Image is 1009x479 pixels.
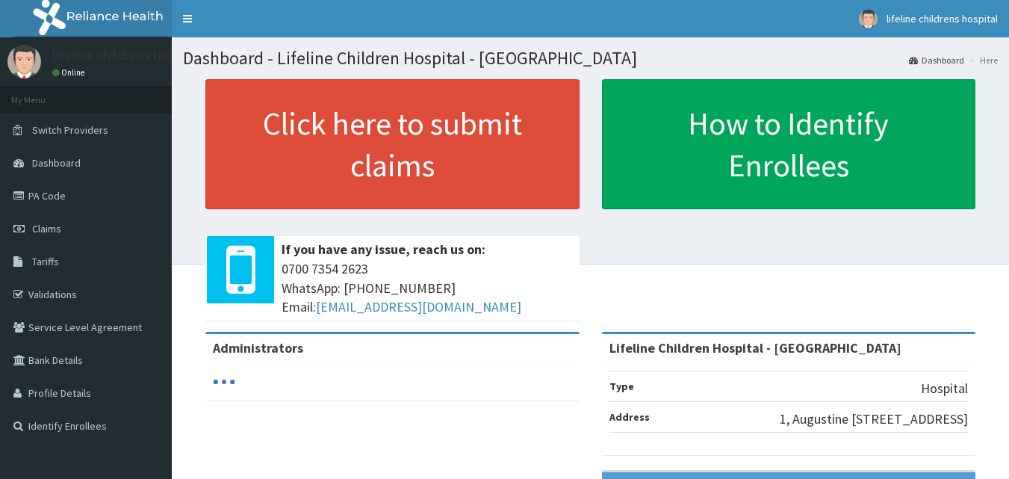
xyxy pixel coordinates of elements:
[205,79,580,209] a: Click here to submit claims
[909,54,964,67] a: Dashboard
[966,54,998,67] li: Here
[780,410,968,429] p: 1, Augustine [STREET_ADDRESS]
[52,67,88,78] a: Online
[609,380,634,393] b: Type
[32,123,108,137] span: Switch Providers
[282,241,485,258] b: If you have any issue, reach us on:
[32,222,61,235] span: Claims
[213,371,235,393] svg: audio-loading
[609,410,650,424] b: Address
[7,45,41,78] img: User Image
[316,298,521,315] a: [EMAIL_ADDRESS][DOMAIN_NAME]
[32,156,81,170] span: Dashboard
[921,379,968,398] p: Hospital
[609,339,901,356] strong: Lifeline Children Hospital - [GEOGRAPHIC_DATA]
[282,259,572,317] span: 0700 7354 2623 WhatsApp: [PHONE_NUMBER] Email:
[602,79,976,209] a: How to Identify Enrollees
[213,339,303,356] b: Administrators
[32,255,59,268] span: Tariffs
[52,49,201,62] p: lifeline childrens hospital
[859,10,878,28] img: User Image
[183,49,998,68] h1: Dashboard - Lifeline Children Hospital - [GEOGRAPHIC_DATA]
[887,12,998,25] span: lifeline childrens hospital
